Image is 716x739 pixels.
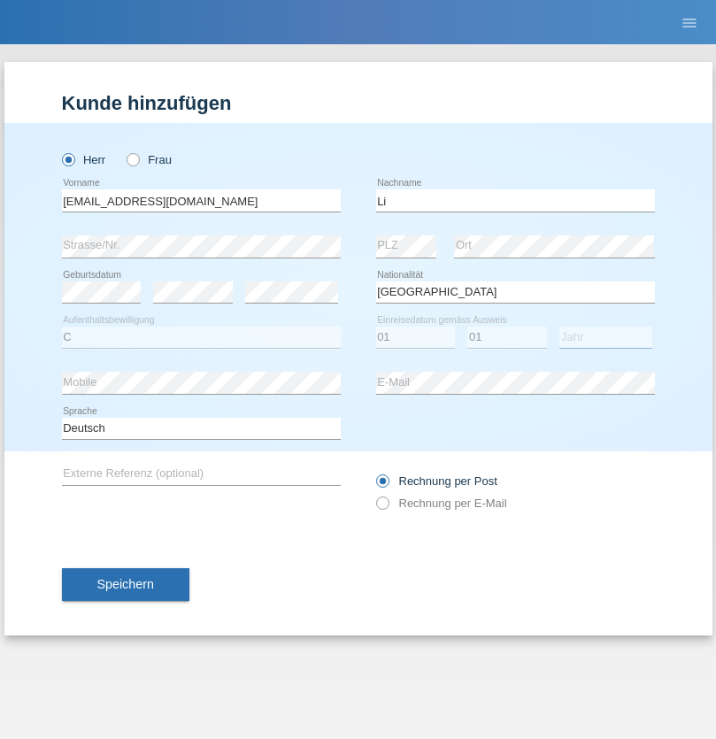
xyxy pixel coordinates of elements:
[62,568,189,602] button: Speichern
[97,577,154,591] span: Speichern
[376,474,388,497] input: Rechnung per Post
[376,497,388,519] input: Rechnung per E-Mail
[62,153,106,166] label: Herr
[62,92,655,114] h1: Kunde hinzufügen
[681,14,698,32] i: menu
[672,17,707,27] a: menu
[127,153,172,166] label: Frau
[62,153,73,165] input: Herr
[376,497,507,510] label: Rechnung per E-Mail
[127,153,138,165] input: Frau
[376,474,497,488] label: Rechnung per Post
